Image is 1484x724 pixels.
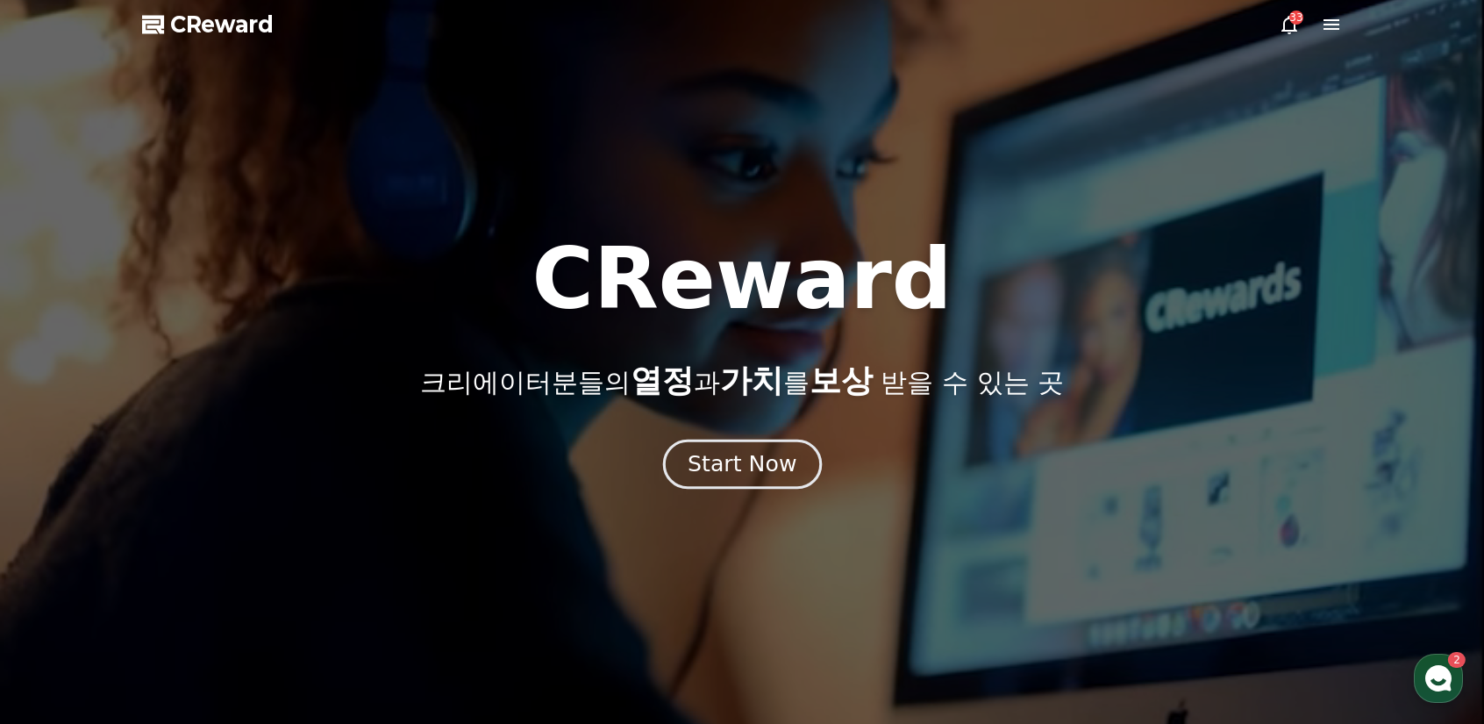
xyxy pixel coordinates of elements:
[226,556,337,600] a: 설정
[810,362,873,398] span: 보상
[1279,14,1300,35] a: 33
[662,439,821,489] button: Start Now
[1289,11,1303,25] div: 33
[420,363,1064,398] p: 크리에이터분들의 과 를 받을 수 있는 곳
[688,449,796,479] div: Start Now
[116,556,226,600] a: 2대화
[55,583,66,597] span: 홈
[142,11,274,39] a: CReward
[161,584,182,598] span: 대화
[178,556,184,570] span: 2
[271,583,292,597] span: 설정
[532,237,952,321] h1: CReward
[5,556,116,600] a: 홈
[720,362,783,398] span: 가치
[170,11,274,39] span: CReward
[667,458,818,475] a: Start Now
[631,362,694,398] span: 열정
